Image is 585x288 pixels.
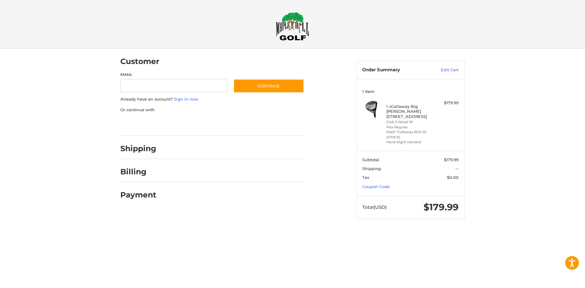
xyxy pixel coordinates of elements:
[362,166,381,171] span: Shipping
[362,204,387,210] span: Total (USD)
[362,175,369,180] span: Tax
[170,119,216,130] iframe: PayPal-paylater
[444,157,459,162] span: $179.99
[120,57,159,66] h2: Customer
[362,89,459,94] h3: 1 Item
[447,175,459,180] span: $0.00
[118,119,164,130] iframe: PayPal-paypal
[456,166,459,171] span: --
[120,72,228,77] label: Email
[233,79,304,93] button: Continue
[362,184,390,189] a: Coupon Code
[276,12,309,41] img: Maple Hill Golf
[434,100,459,106] div: $179.99
[174,97,198,101] a: Sign in now
[428,67,459,73] a: Edit Cart
[222,119,267,130] iframe: PayPal-venmo
[120,96,304,102] p: Already have an account?
[386,104,433,119] h4: 1 x Callaway Big [PERSON_NAME] [STREET_ADDRESS]
[362,67,428,73] h3: Order Summary
[386,130,433,140] li: Shaft *Callaway RCH 55 (STOCK)
[386,119,433,125] li: Club 5 Wood 19°
[362,157,379,162] span: Subtotal
[120,167,156,176] h2: Billing
[120,107,304,113] p: Or continue with
[386,125,433,130] li: Flex Regular
[120,190,156,200] h2: Payment
[120,144,156,153] h2: Shipping
[424,201,459,213] span: $179.99
[386,140,433,145] li: Hand Right-Handed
